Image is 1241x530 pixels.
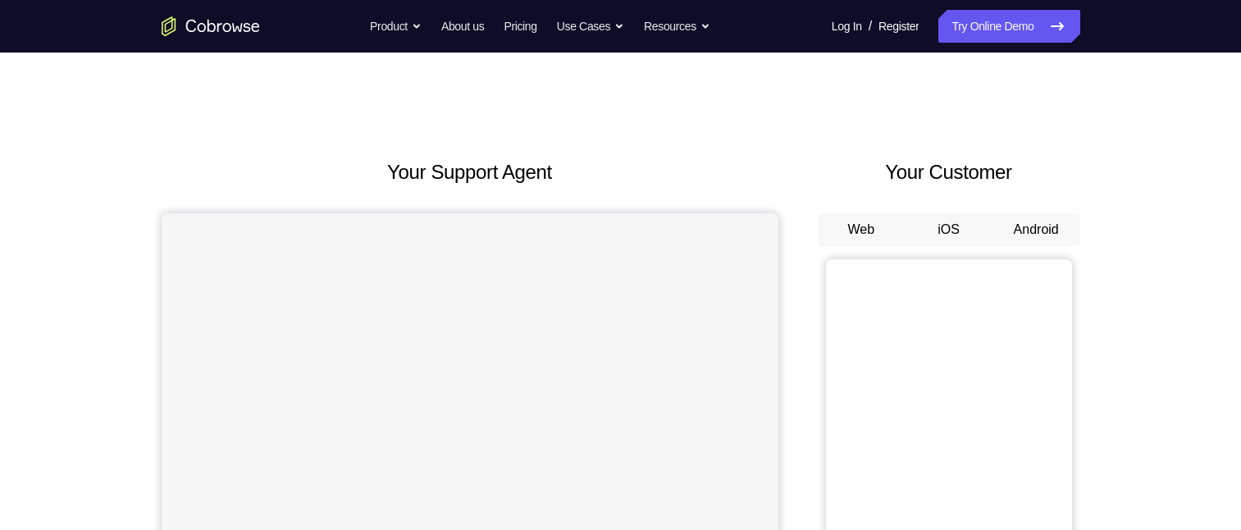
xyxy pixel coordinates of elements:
[818,158,1080,187] h2: Your Customer
[938,10,1079,43] a: Try Online Demo
[370,10,422,43] button: Product
[162,158,778,187] h2: Your Support Agent
[818,213,906,246] button: Web
[644,10,710,43] button: Resources
[869,16,872,36] span: /
[832,10,862,43] a: Log In
[441,10,484,43] a: About us
[905,213,992,246] button: iOS
[557,10,624,43] button: Use Cases
[878,10,919,43] a: Register
[504,10,536,43] a: Pricing
[162,16,260,36] a: Go to the home page
[992,213,1080,246] button: Android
